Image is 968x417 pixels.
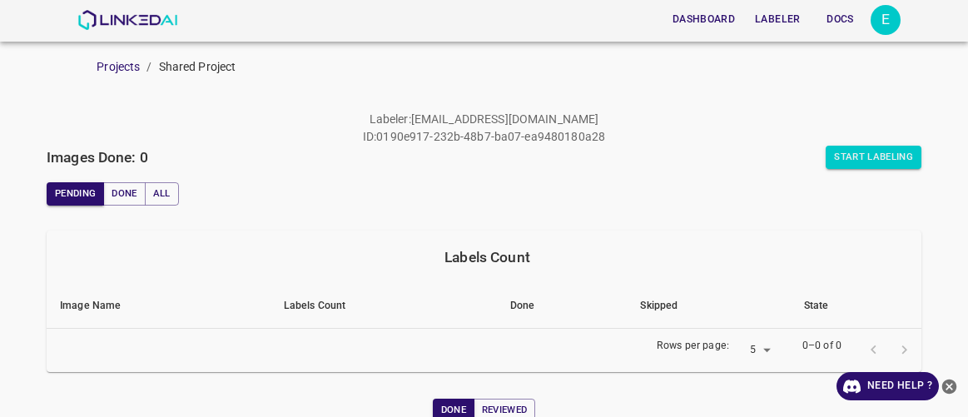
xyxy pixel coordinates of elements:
[271,284,497,329] th: Labels Count
[791,284,921,329] th: State
[666,6,742,33] button: Dashboard
[146,58,151,76] li: /
[663,2,745,37] a: Dashboard
[497,284,628,329] th: Done
[47,182,104,206] button: Pending
[370,111,411,128] p: Labeler :
[97,60,140,73] a: Projects
[871,5,901,35] button: Open settings
[802,339,841,354] p: 0–0 of 0
[939,372,960,400] button: close-help
[47,146,148,169] h6: Images Done: 0
[363,128,376,146] p: ID :
[627,284,790,329] th: Skipped
[159,58,236,76] p: Shared Project
[60,246,915,269] div: Labels Count
[871,5,901,35] div: E
[77,10,178,30] img: LinkedAI
[745,2,810,37] a: Labeler
[411,111,599,128] p: [EMAIL_ADDRESS][DOMAIN_NAME]
[736,340,776,362] div: 5
[836,372,939,400] a: Need Help ?
[814,6,867,33] button: Docs
[811,2,871,37] a: Docs
[47,284,271,329] th: Image Name
[145,182,179,206] button: All
[97,58,968,76] nav: breadcrumb
[826,146,921,169] button: Start Labeling
[748,6,807,33] button: Labeler
[657,339,729,354] p: Rows per page:
[376,128,605,146] p: 0190e917-232b-48b7-ba07-ea9480180a28
[103,182,145,206] button: Done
